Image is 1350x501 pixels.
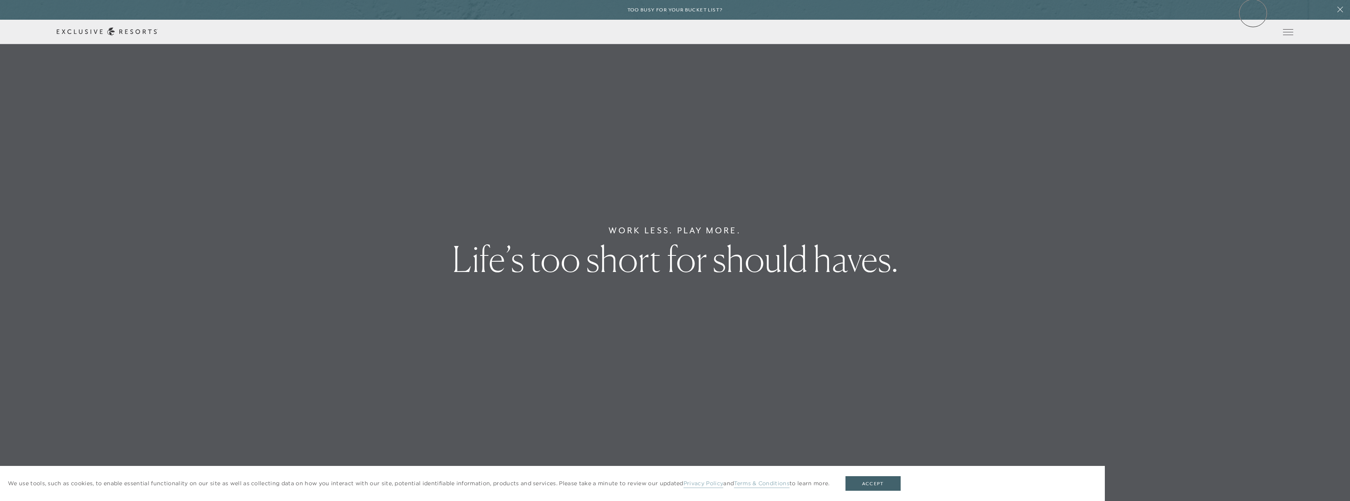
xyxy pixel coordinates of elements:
p: We use tools, such as cookies, to enable essential functionality on our site as well as collectin... [8,479,830,488]
h6: Work Less. Play More. [609,224,741,237]
button: Accept [845,476,901,491]
a: Terms & Conditions [734,480,790,488]
h6: Too busy for your bucket list? [628,6,723,14]
a: Privacy Policy [683,480,723,488]
button: Open navigation [1283,29,1293,35]
h1: Life’s too short for should haves. [452,241,898,277]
